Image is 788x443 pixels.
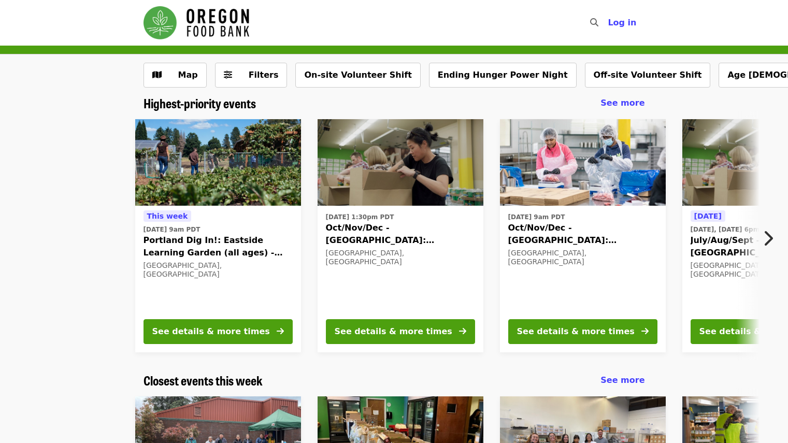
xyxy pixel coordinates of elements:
span: Log in [608,18,636,27]
i: chevron-right icon [763,228,773,248]
i: arrow-right icon [641,326,649,336]
span: Oct/Nov/Dec - [GEOGRAPHIC_DATA]: Repack/Sort (age [DEMOGRAPHIC_DATA]+) [326,222,475,247]
button: Show map view [144,63,207,88]
input: Search [605,10,613,35]
button: On-site Volunteer Shift [295,63,420,88]
time: [DATE] 9am PDT [144,225,200,234]
div: See details & more times [335,325,452,338]
span: Portland Dig In!: Eastside Learning Garden (all ages) - Aug/Sept/Oct [144,234,293,259]
img: Oct/Nov/Dec - Beaverton: Repack/Sort (age 10+) organized by Oregon Food Bank [500,119,666,206]
div: See details & more times [152,325,270,338]
time: [DATE], [DATE] 6pm PDT [691,225,776,234]
span: See more [600,98,644,108]
span: Map [178,70,198,80]
a: Closest events this week [144,373,263,388]
button: Off-site Volunteer Shift [585,63,711,88]
span: Highest-priority events [144,94,256,112]
span: Oct/Nov/Dec - [GEOGRAPHIC_DATA]: Repack/Sort (age [DEMOGRAPHIC_DATA]+) [508,222,657,247]
span: This week [147,212,188,220]
button: Ending Hunger Power Night [429,63,577,88]
div: [GEOGRAPHIC_DATA], [GEOGRAPHIC_DATA] [508,249,657,266]
a: See more [600,374,644,387]
button: Filters (0 selected) [215,63,288,88]
button: Log in [599,12,644,33]
div: [GEOGRAPHIC_DATA], [GEOGRAPHIC_DATA] [144,261,293,279]
button: Next item [754,224,788,253]
button: See details & more times [508,319,657,344]
div: [GEOGRAPHIC_DATA], [GEOGRAPHIC_DATA] [326,249,475,266]
div: See details & more times [517,325,635,338]
time: [DATE] 1:30pm PDT [326,212,394,222]
span: [DATE] [694,212,722,220]
span: Filters [249,70,279,80]
img: Portland Dig In!: Eastside Learning Garden (all ages) - Aug/Sept/Oct organized by Oregon Food Bank [135,119,301,206]
a: See more [600,97,644,109]
i: search icon [590,18,598,27]
img: Oct/Nov/Dec - Portland: Repack/Sort (age 8+) organized by Oregon Food Bank [318,119,483,206]
div: Closest events this week [135,373,653,388]
i: arrow-right icon [459,326,466,336]
span: Closest events this week [144,371,263,389]
a: Highest-priority events [144,96,256,111]
button: See details & more times [326,319,475,344]
i: arrow-right icon [277,326,284,336]
button: See details & more times [144,319,293,344]
a: See details for "Portland Dig In!: Eastside Learning Garden (all ages) - Aug/Sept/Oct" [135,119,301,352]
i: sliders-h icon [224,70,232,80]
i: map icon [152,70,162,80]
a: See details for "Oct/Nov/Dec - Beaverton: Repack/Sort (age 10+)" [500,119,666,352]
a: See details for "Oct/Nov/Dec - Portland: Repack/Sort (age 8+)" [318,119,483,352]
span: See more [600,375,644,385]
img: Oregon Food Bank - Home [144,6,249,39]
div: Highest-priority events [135,96,653,111]
time: [DATE] 9am PDT [508,212,565,222]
